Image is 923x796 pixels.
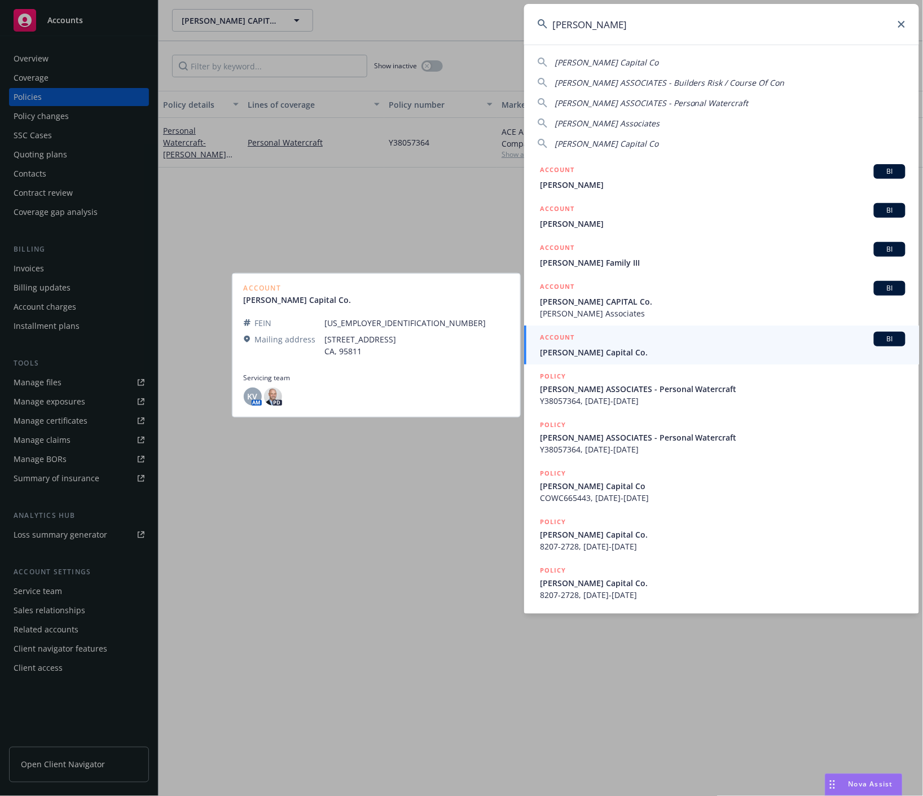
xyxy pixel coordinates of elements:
span: [PERSON_NAME] Capital Co [555,57,658,68]
span: 8207-2728, [DATE]-[DATE] [540,589,906,601]
span: [PERSON_NAME] ASSOCIATES - Personal Watercraft [555,98,749,108]
span: [PERSON_NAME] Family III [540,257,906,269]
span: [PERSON_NAME] Associates [540,307,906,319]
h5: POLICY [540,516,566,527]
span: [PERSON_NAME] [540,179,906,191]
h5: ACCOUNT [540,203,574,217]
span: 8207-2728, [DATE]-[DATE] [540,540,906,552]
a: POLICY[PERSON_NAME] Capital Co.8207-2728, [DATE]-[DATE] [524,558,919,607]
a: ACCOUNTBI[PERSON_NAME] CAPITAL Co.[PERSON_NAME] Associates [524,275,919,326]
span: BI [878,166,901,177]
span: BI [878,244,901,254]
a: ACCOUNTBI[PERSON_NAME] Capital Co. [524,326,919,364]
span: [PERSON_NAME] CAPITAL Co. [540,296,906,307]
span: [PERSON_NAME] Capital Co. [540,529,906,540]
span: BI [878,334,901,344]
h5: POLICY [540,419,566,430]
input: Search... [524,4,919,45]
h5: ACCOUNT [540,242,574,256]
a: POLICY[PERSON_NAME] Capital Co.8207-2728, [DATE]-[DATE] [524,510,919,558]
a: ACCOUNTBI[PERSON_NAME] [524,158,919,197]
span: [PERSON_NAME] [540,218,906,230]
h5: ACCOUNT [540,281,574,294]
span: [PERSON_NAME] Capital Co. [540,577,906,589]
button: Nova Assist [825,773,903,796]
h5: ACCOUNT [540,164,574,178]
h5: ACCOUNT [540,332,574,345]
span: COWC665443, [DATE]-[DATE] [540,492,906,504]
span: BI [878,283,901,293]
span: [PERSON_NAME] ASSOCIATES - Builders Risk / Course Of Con [555,77,785,88]
span: Y38057364, [DATE]-[DATE] [540,395,906,407]
a: ACCOUNTBI[PERSON_NAME] [524,197,919,236]
span: Y38057364, [DATE]-[DATE] [540,443,906,455]
span: [PERSON_NAME] ASSOCIATES - Personal Watercraft [540,432,906,443]
span: [PERSON_NAME] Capital Co [540,480,906,492]
div: Drag to move [825,774,840,795]
a: POLICY[PERSON_NAME] ASSOCIATES - Personal WatercraftY38057364, [DATE]-[DATE] [524,364,919,413]
span: [PERSON_NAME] Capital Co [555,138,658,149]
span: BI [878,205,901,216]
a: POLICY[PERSON_NAME] Capital CoCOWC665443, [DATE]-[DATE] [524,461,919,510]
span: [PERSON_NAME] Capital Co. [540,346,906,358]
h5: POLICY [540,468,566,479]
span: Nova Assist [849,780,893,789]
a: ACCOUNTBI[PERSON_NAME] Family III [524,236,919,275]
h5: POLICY [540,371,566,382]
h5: POLICY [540,565,566,576]
span: [PERSON_NAME] ASSOCIATES - Personal Watercraft [540,383,906,395]
a: POLICY[PERSON_NAME] ASSOCIATES - Personal WatercraftY38057364, [DATE]-[DATE] [524,413,919,461]
span: [PERSON_NAME] Associates [555,118,660,129]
